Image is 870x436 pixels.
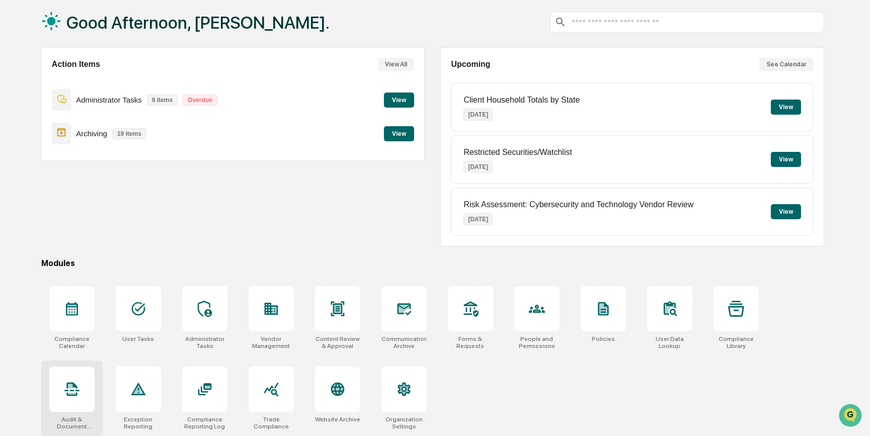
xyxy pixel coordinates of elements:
p: [DATE] [463,109,493,121]
iframe: Open customer support [838,403,865,430]
div: Forms & Requests [448,335,493,350]
button: View [771,204,801,219]
h1: Good Afternoon, [PERSON_NAME]. [66,13,330,33]
a: 🗄️Attestations [69,123,129,141]
div: Content Review & Approval [315,335,360,350]
div: Compliance Calendar [49,335,95,350]
div: Start new chat [34,77,165,87]
p: How can we help? [10,21,183,37]
p: Client Household Totals by State [463,96,580,105]
p: [DATE] [463,213,493,225]
div: Administrator Tasks [182,335,227,350]
div: Exception Reporting [116,416,161,430]
div: We're available if you need us! [34,87,127,95]
span: Attestations [83,127,125,137]
div: Compliance Reporting Log [182,416,227,430]
button: View [771,100,801,115]
img: 1746055101610-c473b297-6a78-478c-a979-82029cc54cd1 [10,77,28,95]
div: Audit & Document Logs [49,416,95,430]
h2: Action Items [52,60,100,69]
div: 🖐️ [10,128,18,136]
a: View [384,128,414,138]
p: Administrator Tasks [76,96,142,104]
button: See Calendar [759,58,814,71]
a: View [384,95,414,104]
div: Website Archive [315,416,360,423]
a: 🖐️Preclearance [6,123,69,141]
div: User Tasks [122,335,154,342]
div: Modules [41,258,824,268]
p: Risk Assessment: Cybersecurity and Technology Vendor Review [463,200,693,209]
span: Preclearance [20,127,65,137]
div: 🔎 [10,147,18,155]
a: Powered byPylon [71,170,122,178]
h2: Upcoming [451,60,490,69]
div: Trade Compliance [249,416,294,430]
p: Restricted Securities/Watchlist [463,148,572,157]
div: Communications Archive [381,335,427,350]
span: Pylon [100,170,122,178]
div: User Data Lookup [647,335,692,350]
p: 19 items [112,128,146,139]
a: 🔎Data Lookup [6,142,67,160]
p: Archiving [76,129,107,138]
p: [DATE] [463,161,493,173]
p: 9 items [147,95,178,106]
div: 🗄️ [73,128,81,136]
div: Vendor Management [249,335,294,350]
div: Organization Settings [381,416,427,430]
button: View All [378,58,414,71]
div: People and Permissions [514,335,560,350]
div: Policies [592,335,615,342]
button: View [384,93,414,108]
button: View [771,152,801,167]
span: Data Lookup [20,146,63,156]
div: Compliance Library [714,335,759,350]
button: Start new chat [171,80,183,92]
p: Overdue [183,95,217,106]
button: View [384,126,414,141]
